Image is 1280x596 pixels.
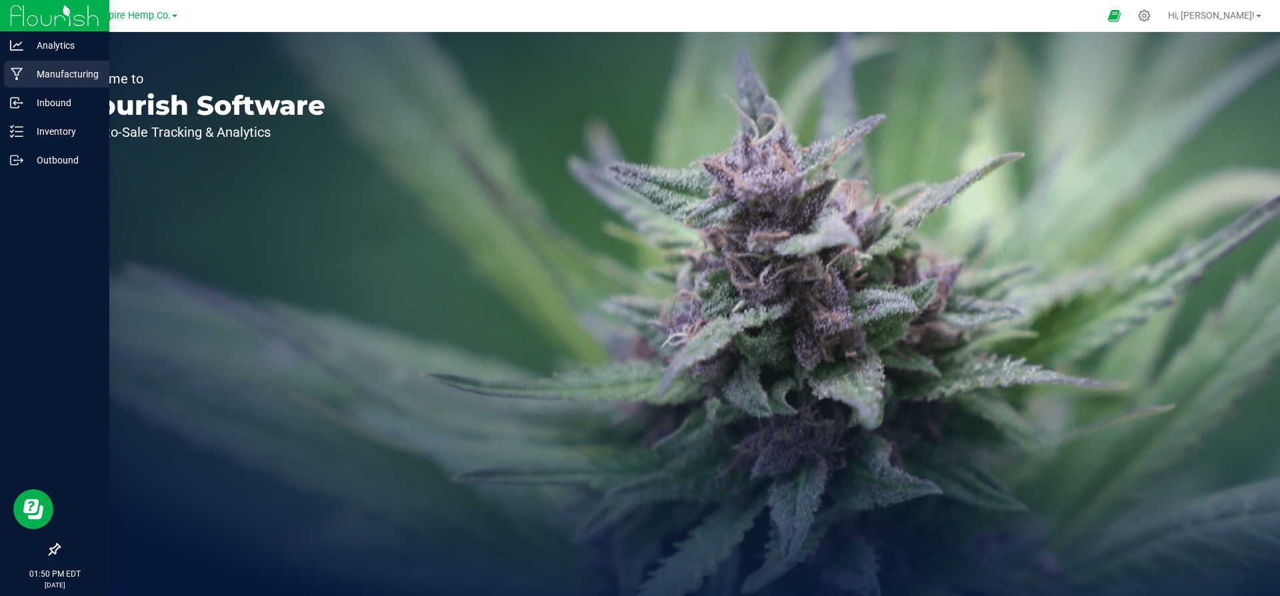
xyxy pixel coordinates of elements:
[10,39,23,52] inline-svg: Analytics
[6,568,103,580] p: 01:50 PM EDT
[72,92,325,119] p: Flourish Software
[10,125,23,138] inline-svg: Inventory
[6,580,103,590] p: [DATE]
[1099,3,1129,29] span: Open Ecommerce Menu
[72,125,325,139] p: Seed-to-Sale Tracking & Analytics
[10,96,23,109] inline-svg: Inbound
[72,72,325,85] p: Welcome to
[10,154,23,167] inline-svg: Outbound
[23,95,103,111] p: Inbound
[1136,9,1153,22] div: Manage settings
[23,123,103,139] p: Inventory
[23,152,103,168] p: Outbound
[23,37,103,53] p: Analytics
[23,66,103,82] p: Manufacturing
[13,489,53,529] iframe: Resource center
[10,67,23,81] inline-svg: Manufacturing
[95,10,171,21] span: Empire Hemp Co.
[1168,10,1255,21] span: Hi, [PERSON_NAME]!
